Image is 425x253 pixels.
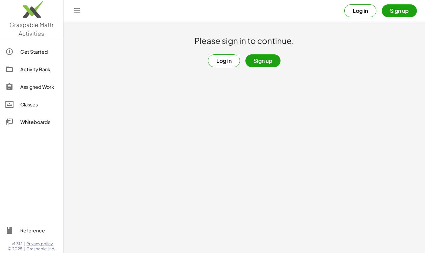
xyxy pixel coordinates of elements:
div: Classes [20,100,58,108]
span: Graspable, Inc. [27,246,55,252]
button: Log in [344,4,376,17]
span: Graspable Math Activities [10,21,54,37]
div: Activity Bank [20,65,58,73]
a: Privacy policy [27,241,55,247]
a: Whiteboards [3,114,60,130]
button: Sign up [245,54,281,67]
h1: Please sign in to continue. [194,35,294,46]
button: Log in [208,54,240,67]
span: | [24,241,25,247]
div: Get Started [20,48,58,56]
div: Assigned Work [20,83,58,91]
div: Whiteboards [20,118,58,126]
span: | [24,246,25,252]
button: Sign up [382,4,417,17]
a: Classes [3,96,60,112]
span: v1.31.1 [12,241,23,247]
a: Get Started [3,44,60,60]
button: Toggle navigation [72,5,82,16]
a: Activity Bank [3,61,60,77]
div: Reference [20,226,58,234]
a: Assigned Work [3,79,60,95]
a: Reference [3,222,60,238]
span: © 2025 [8,246,23,252]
